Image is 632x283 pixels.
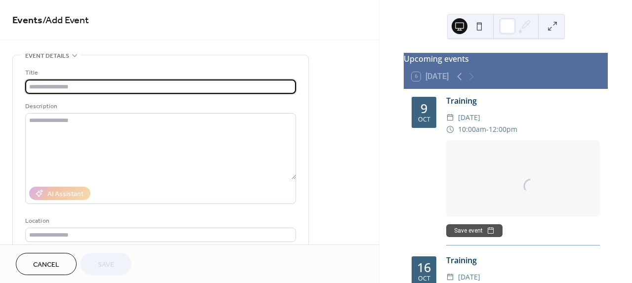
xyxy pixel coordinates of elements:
[25,51,69,61] span: Event details
[42,11,89,30] span: / Add Event
[33,260,59,270] span: Cancel
[417,261,431,274] div: 16
[489,123,517,135] span: 12:00pm
[458,271,480,283] span: [DATE]
[458,123,486,135] span: 10:00am
[446,95,600,107] div: Training
[458,112,480,123] span: [DATE]
[25,216,294,226] div: Location
[446,112,454,123] div: ​
[404,53,608,65] div: Upcoming events
[25,101,294,112] div: Description
[446,123,454,135] div: ​
[446,271,454,283] div: ​
[446,224,503,237] button: Save event
[16,253,77,275] button: Cancel
[418,117,430,123] div: Oct
[446,254,600,266] div: Training
[486,123,489,135] span: -
[418,276,430,282] div: Oct
[25,68,294,78] div: Title
[421,102,427,115] div: 9
[12,11,42,30] a: Events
